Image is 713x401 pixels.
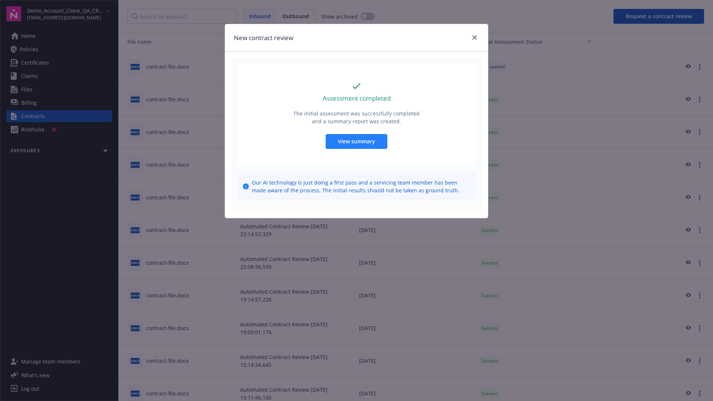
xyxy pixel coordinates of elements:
[234,33,293,43] h1: New contract review
[323,94,391,103] p: Assessment completed
[252,179,470,194] span: Our AI technology is just doing a first pass and a servicing team member has been made aware of t...
[338,138,375,145] span: View summary
[326,134,387,149] button: View summary
[293,110,420,125] p: The initial assessment was successfully completed and a summary report was created.
[470,33,479,42] a: close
